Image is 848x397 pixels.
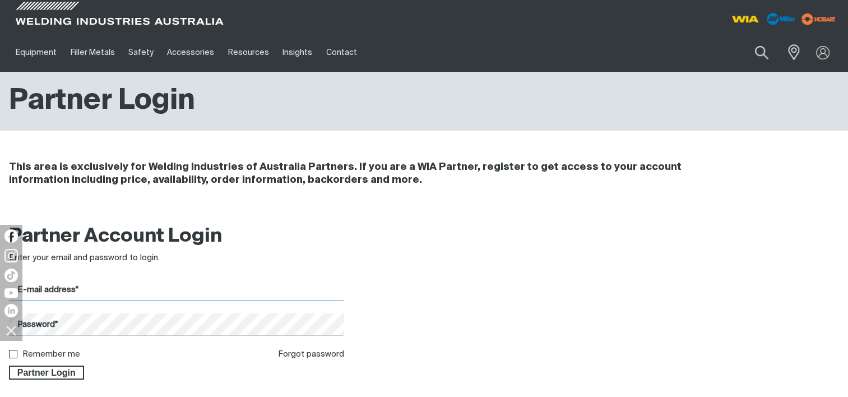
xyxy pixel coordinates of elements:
[4,229,18,243] img: Facebook
[9,83,195,119] h1: Partner Login
[9,252,344,265] div: Enter your email and password to login.
[221,33,276,72] a: Resources
[319,33,363,72] a: Contact
[4,269,18,282] img: TikTok
[743,39,781,66] button: Search products
[4,288,18,298] img: YouTube
[63,33,121,72] a: Filler Metals
[276,33,319,72] a: Insights
[9,33,632,72] nav: Main
[2,321,21,340] img: hide socials
[9,366,84,380] button: Partner Login
[9,161,698,187] h4: This area is exclusively for Welding Industries of Australia Partners. If you are a WIA Partner, ...
[4,249,18,262] img: Instagram
[160,33,221,72] a: Accessories
[9,33,63,72] a: Equipment
[122,33,160,72] a: Safety
[798,11,839,27] img: miller
[278,350,344,358] a: Forgot password
[4,304,18,317] img: LinkedIn
[10,366,83,380] span: Partner Login
[729,39,781,66] input: Product name or item number...
[9,224,344,249] h2: Partner Account Login
[22,350,80,358] label: Remember me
